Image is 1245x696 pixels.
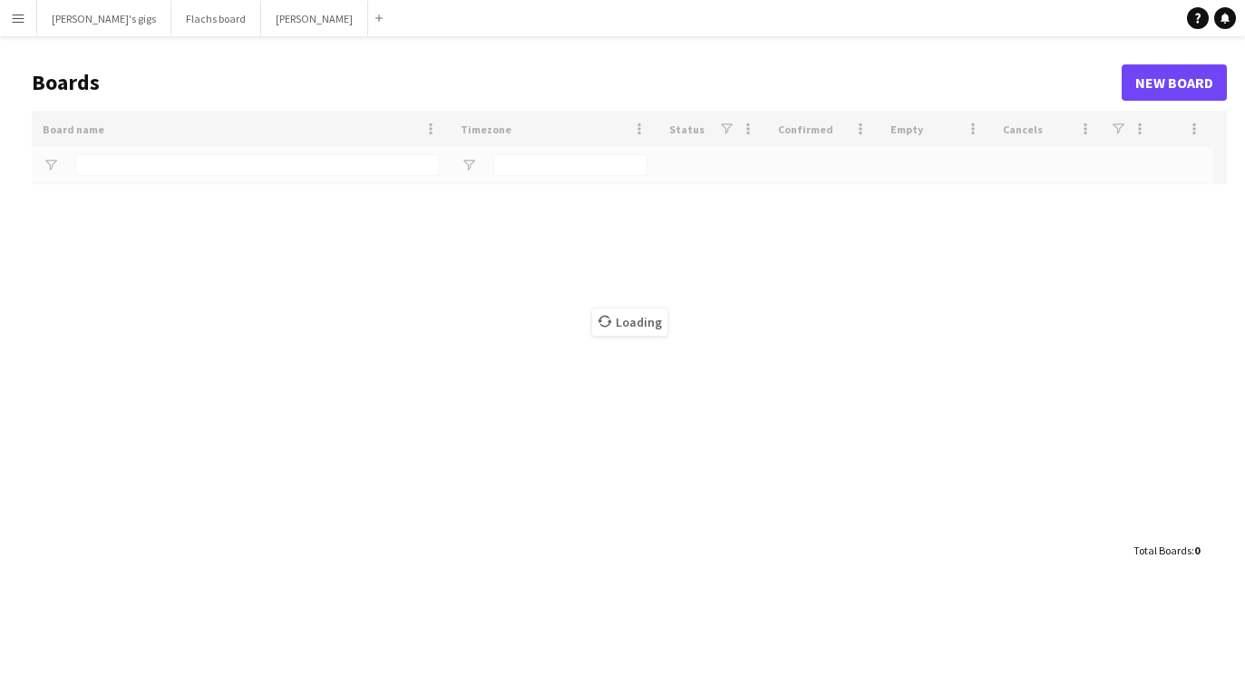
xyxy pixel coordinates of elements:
[32,69,1122,96] h1: Boards
[592,309,667,336] span: Loading
[37,1,171,36] button: [PERSON_NAME]'s gigs
[171,1,261,36] button: Flachs board
[1194,544,1200,557] span: 0
[1133,544,1192,557] span: Total Boards
[1122,64,1227,101] a: New Board
[1133,533,1200,568] div: :
[261,1,368,36] button: [PERSON_NAME]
